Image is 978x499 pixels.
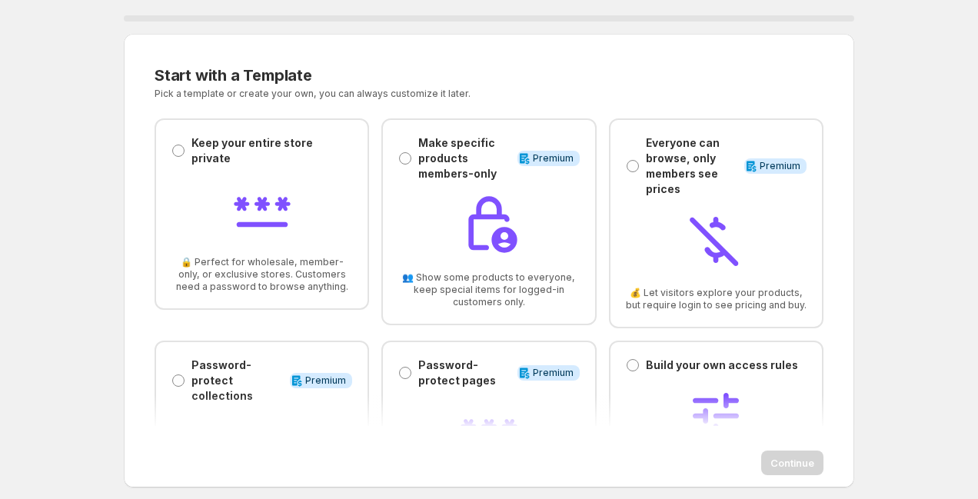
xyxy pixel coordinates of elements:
span: Premium [533,152,574,165]
span: 🔒 Perfect for wholesale, member-only, or exclusive stores. Customers need a password to browse an... [171,256,352,293]
p: Password-protect collections [191,358,284,404]
img: Password-protect pages [458,401,520,462]
img: Keep your entire store private [231,178,293,240]
img: Everyone can browse, only members see prices [685,209,747,271]
span: Premium [760,160,800,172]
p: Build your own access rules [646,358,798,373]
img: Make specific products members-only [458,194,520,255]
span: Premium [533,367,574,379]
p: Everyone can browse, only members see prices [646,135,738,197]
p: Pick a template or create your own, you can always customize it later. [155,88,641,100]
p: Keep your entire store private [191,135,352,166]
img: Build your own access rules [685,385,747,447]
p: Password-protect pages [418,358,511,388]
img: Password-protect collections [231,416,293,477]
span: 👥 Show some products to everyone, keep special items for logged-in customers only. [398,271,579,308]
span: 💰 Let visitors explore your products, but require login to see pricing and buy. [626,287,807,311]
span: Start with a Template [155,66,312,85]
p: Make specific products members-only [418,135,511,181]
span: Premium [305,374,346,387]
